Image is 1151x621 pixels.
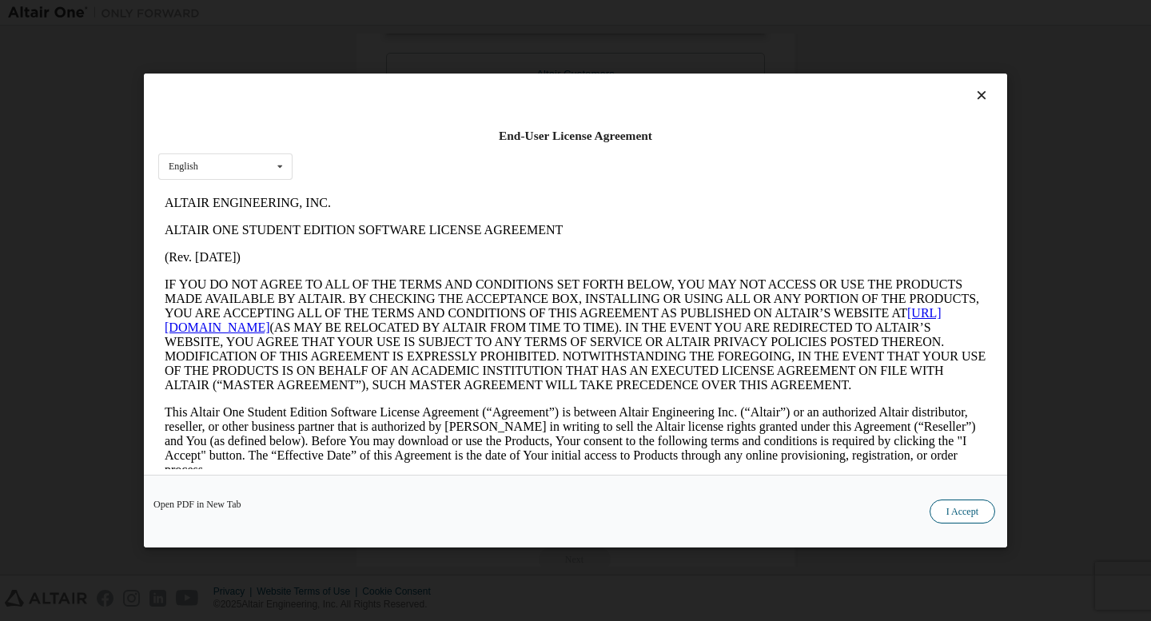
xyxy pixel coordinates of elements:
p: IF YOU DO NOT AGREE TO ALL OF THE TERMS AND CONDITIONS SET FORTH BELOW, YOU MAY NOT ACCESS OR USE... [6,88,828,203]
a: [URL][DOMAIN_NAME] [6,117,783,145]
div: English [169,162,198,172]
button: I Accept [930,500,995,523]
a: Open PDF in New Tab [153,500,241,509]
p: (Rev. [DATE]) [6,61,828,75]
p: This Altair One Student Edition Software License Agreement (“Agreement”) is between Altair Engine... [6,216,828,288]
p: ALTAIR ENGINEERING, INC. [6,6,828,21]
p: ALTAIR ONE STUDENT EDITION SOFTWARE LICENSE AGREEMENT [6,34,828,48]
div: End-User License Agreement [158,128,993,144]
